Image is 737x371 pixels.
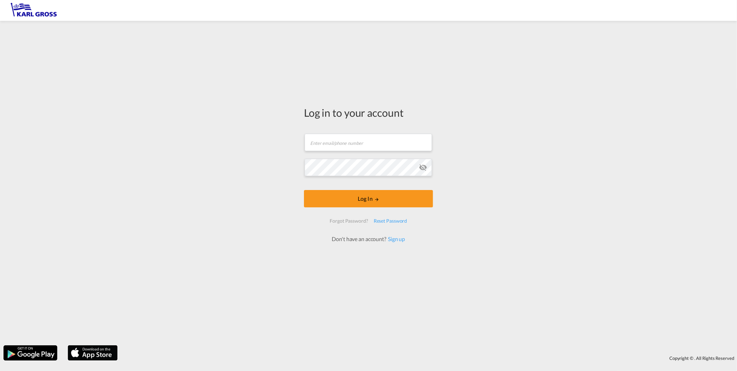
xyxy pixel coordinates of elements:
[121,352,737,364] div: Copyright © . All Rights Reserved
[67,345,118,361] img: apple.png
[304,190,433,207] button: LOGIN
[324,235,413,243] div: Don't have an account?
[371,215,410,227] div: Reset Password
[327,215,371,227] div: Forgot Password?
[3,345,58,361] img: google.png
[10,3,57,18] img: 3269c73066d711f095e541db4db89301.png
[305,134,432,151] input: Enter email/phone number
[304,105,433,120] div: Log in to your account
[419,163,427,172] md-icon: icon-eye-off
[386,236,405,242] a: Sign up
